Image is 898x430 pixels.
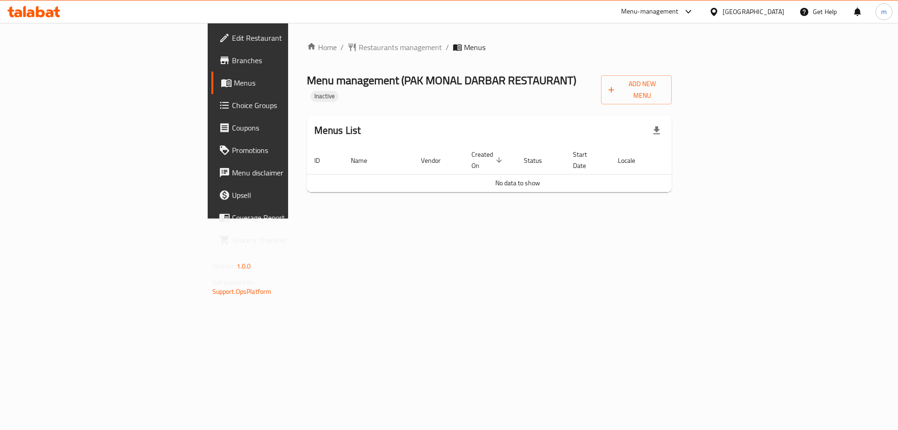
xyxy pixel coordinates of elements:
span: Promotions [232,145,350,156]
span: Coverage Report [232,212,350,223]
span: Coupons [232,122,350,133]
div: [GEOGRAPHIC_DATA] [723,7,784,17]
span: Choice Groups [232,100,350,111]
span: Grocery Checklist [232,234,350,246]
span: No data to show [495,177,540,189]
span: Status [524,155,554,166]
th: Actions [659,146,729,175]
span: Branches [232,55,350,66]
span: Get support on: [212,276,255,288]
a: Grocery Checklist [211,229,358,251]
a: Upsell [211,184,358,206]
nav: breadcrumb [307,42,672,53]
span: Menus [464,42,485,53]
a: Edit Restaurant [211,27,358,49]
span: Upsell [232,189,350,201]
span: Menu disclaimer [232,167,350,178]
span: Name [351,155,379,166]
a: Menus [211,72,358,94]
a: Support.OpsPlatform [212,285,272,298]
h2: Menus List [314,124,361,138]
button: Add New Menu [601,75,672,104]
span: Menus [234,77,350,88]
span: Version: [212,260,235,272]
a: Menu disclaimer [211,161,358,184]
span: Start Date [573,149,599,171]
span: Add New Menu [608,78,664,102]
span: ID [314,155,332,166]
a: Coupons [211,117,358,139]
span: 1.0.0 [237,260,251,272]
span: Restaurants management [359,42,442,53]
span: Menu management ( PAK MONAL DARBAR RESTAURANT ) [307,70,576,91]
span: m [881,7,887,17]
a: Branches [211,49,358,72]
a: Restaurants management [348,42,442,53]
li: / [446,42,449,53]
a: Coverage Report [211,206,358,229]
span: Edit Restaurant [232,32,350,44]
span: Created On [471,149,505,171]
span: Locale [618,155,647,166]
div: Export file [645,119,668,142]
a: Promotions [211,139,358,161]
div: Menu-management [621,6,679,17]
table: enhanced table [307,146,729,192]
span: Vendor [421,155,453,166]
a: Choice Groups [211,94,358,117]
